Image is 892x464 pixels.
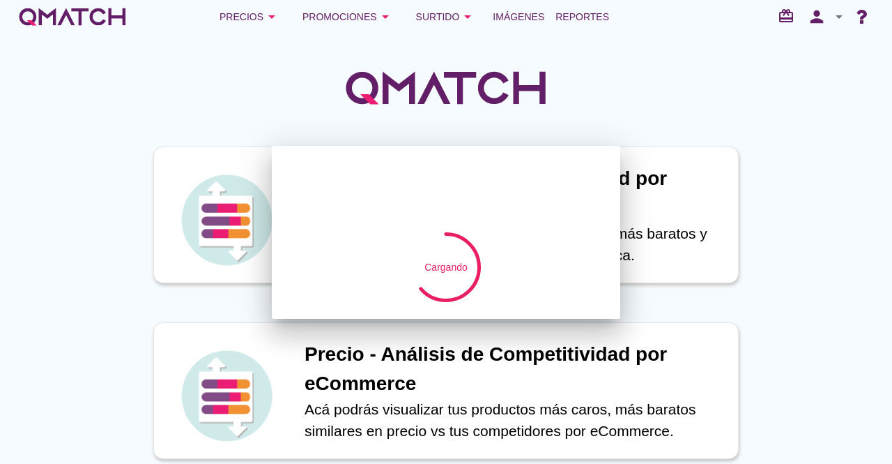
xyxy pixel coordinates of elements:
i: person [803,7,831,27]
a: Imágenes [487,3,550,31]
img: icon [178,347,275,444]
i: arrow_drop_down [459,8,476,25]
button: Promociones [291,3,405,31]
span: Reportes [555,8,609,25]
img: QMatchLogo [341,53,551,123]
div: QMatch logo [289,163,603,232]
a: white-qmatch-logo [17,3,128,31]
a: Reportes [550,3,615,31]
div: Cargando [424,260,468,274]
div: Precios [220,8,280,25]
i: arrow_drop_down [377,8,394,25]
div: Promociones [302,8,394,25]
img: icon [178,171,275,269]
i: arrow_drop_down [263,8,280,25]
i: redeem [778,8,800,24]
button: Surtido [405,3,488,31]
h1: Precio - Análisis de Competitividad por eCommerce [305,340,724,398]
button: Precios [208,3,291,31]
div: Surtido [416,8,477,25]
p: Acá podrás visualizar tus productos más caros, más baratos similares en precio vs tus competidore... [305,398,724,442]
a: iconPrecio - Análisis de Competitividad por marcaAcá podrás visualizar tus productos más caros, m... [134,147,758,283]
a: iconPrecio - Análisis de Competitividad por eCommerceAcá podrás visualizar tus productos más caro... [134,322,758,459]
i: arrow_drop_down [831,8,847,25]
span: Imágenes [493,8,544,25]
